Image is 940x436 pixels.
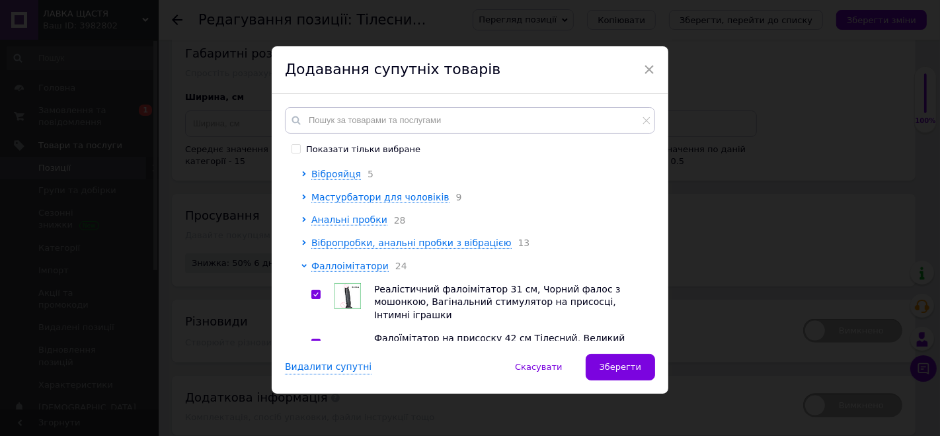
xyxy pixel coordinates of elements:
[285,361,372,374] div: Видалити супутні
[311,238,512,248] span: Вібропробки, анальні пробки з вібрацією
[586,354,655,380] button: Зберегти
[450,192,462,202] span: 9
[374,284,621,320] span: Реалістичний фалоімітатор 31 см, Чорний фалос з мошонкою, Вагінальний стимулятор на присосці, Інт...
[389,261,407,271] span: 24
[306,144,420,155] div: Показати тільки вибране
[643,58,655,81] span: ×
[501,354,576,380] button: Скасувати
[311,169,361,179] span: Віброяйця
[311,261,389,271] span: Фаллоімітатори
[285,107,655,134] input: Пошук за товарами та послугами
[334,283,361,309] img: Реалістичний фалоімітатор 31 см, Чорний фалос з мошонкою, Вагінальний стимулятор на присосці, Інт...
[361,169,373,179] span: 5
[515,362,562,372] span: Скасувати
[285,61,500,77] span: Додавання супутніх товарів
[311,192,450,202] span: Мастурбатори для чоловіків
[600,362,641,372] span: Зберегти
[311,214,387,225] span: Анальні пробки
[387,215,406,226] span: 28
[374,333,625,357] span: Фалоїмітатор на присоску 42 см Тілесний, Великий Штучний член реалістичний, Інтимні іграшки
[512,238,530,248] span: 13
